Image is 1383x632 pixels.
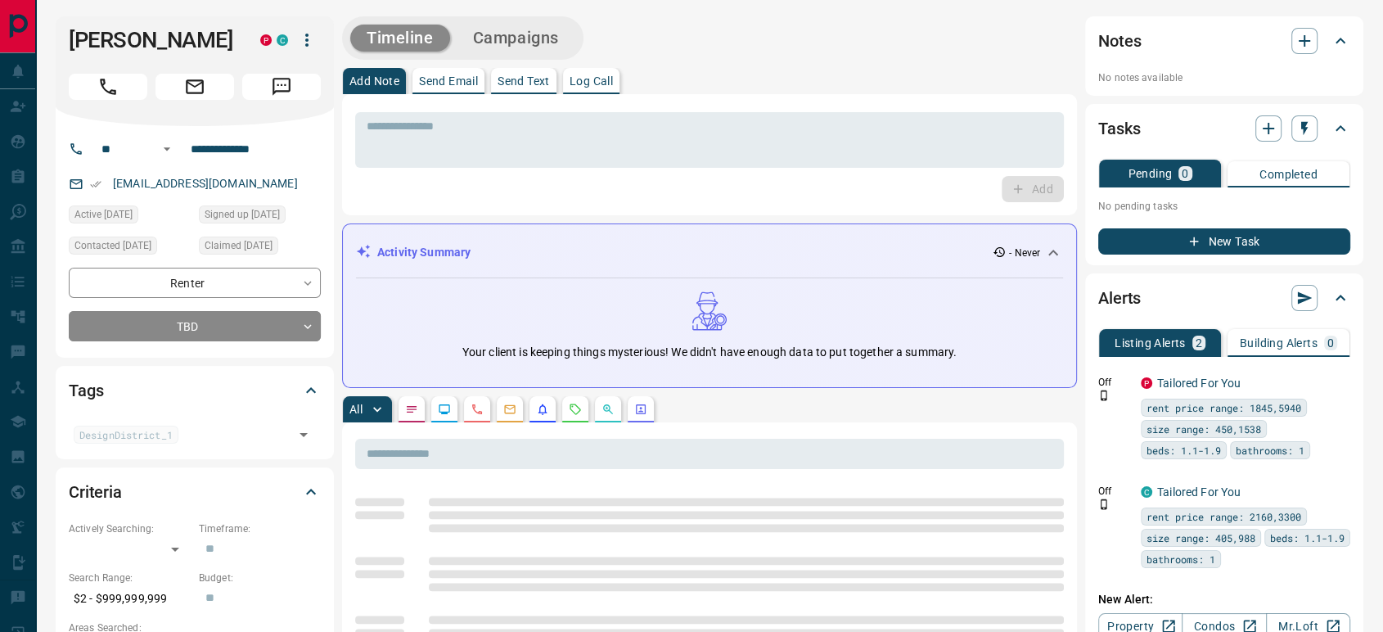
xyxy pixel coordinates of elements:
h1: [PERSON_NAME] [69,27,236,53]
button: Open [157,139,177,159]
div: property.ca [260,34,272,46]
p: Activity Summary [377,244,471,261]
span: Active [DATE] [74,206,133,223]
span: size range: 450,1538 [1146,421,1261,437]
div: Wed Apr 05 2023 [199,205,321,228]
span: beds: 1.1-1.9 [1146,442,1221,458]
p: Off [1098,484,1131,499]
button: Open [292,423,315,446]
p: New Alert: [1098,591,1350,608]
svg: Calls [471,403,484,416]
div: Criteria [69,472,321,512]
span: size range: 405,988 [1146,530,1255,546]
p: Send Email [419,75,478,87]
div: TBD [69,311,321,341]
h2: Notes [1098,28,1141,54]
button: Campaigns [457,25,575,52]
p: Add Note [349,75,399,87]
p: Actively Searching: [69,521,191,536]
span: bathrooms: 1 [1146,551,1215,567]
div: Notes [1098,21,1350,61]
p: Pending [1128,168,1172,179]
p: Log Call [570,75,613,87]
svg: Listing Alerts [536,403,549,416]
span: bathrooms: 1 [1236,442,1304,458]
span: Message [242,74,321,100]
div: Tasks [1098,109,1350,148]
a: [EMAIL_ADDRESS][DOMAIN_NAME] [113,177,298,190]
p: All [349,404,363,415]
a: Tailored For You [1157,485,1241,499]
p: Search Range: [69,571,191,585]
button: New Task [1098,228,1350,255]
p: Building Alerts [1240,337,1318,349]
span: Call [69,74,147,100]
p: Timeframe: [199,521,321,536]
div: Renter [69,268,321,298]
p: 0 [1327,337,1334,349]
span: beds: 1.1-1.9 [1270,530,1345,546]
span: Contacted [DATE] [74,237,151,254]
div: Activity Summary- Never [356,237,1063,268]
div: Wed Apr 05 2023 [199,237,321,260]
svg: Email Verified [90,178,101,190]
svg: Notes [405,403,418,416]
svg: Push Notification Only [1098,499,1110,510]
p: $2 - $999,999,999 [69,585,191,612]
svg: Lead Browsing Activity [438,403,451,416]
p: 0 [1182,168,1188,179]
svg: Requests [569,403,582,416]
div: condos.ca [1141,486,1152,498]
span: rent price range: 1845,5940 [1146,400,1301,416]
svg: Push Notification Only [1098,390,1110,401]
p: Listing Alerts [1115,337,1186,349]
div: condos.ca [277,34,288,46]
p: Off [1098,375,1131,390]
p: 2 [1196,337,1202,349]
h2: Criteria [69,479,122,505]
p: Your client is keeping things mysterious! We didn't have enough data to put together a summary. [462,344,957,361]
p: No notes available [1098,70,1350,85]
svg: Opportunities [601,403,615,416]
div: property.ca [1141,377,1152,389]
svg: Agent Actions [634,403,647,416]
p: No pending tasks [1098,194,1350,219]
h2: Tasks [1098,115,1140,142]
a: Tailored For You [1157,377,1241,390]
span: rent price range: 2160,3300 [1146,508,1301,525]
p: Budget: [199,571,321,585]
span: Claimed [DATE] [205,237,273,254]
div: Tags [69,371,321,410]
p: Send Text [498,75,550,87]
span: Signed up [DATE] [205,206,280,223]
div: Wed Apr 05 2023 [69,237,191,260]
button: Timeline [350,25,450,52]
svg: Emails [503,403,516,416]
h2: Tags [69,377,103,404]
div: Wed Mar 20 2024 [69,205,191,228]
p: - Never [1009,246,1040,260]
div: Alerts [1098,278,1350,318]
p: Completed [1259,169,1318,180]
h2: Alerts [1098,285,1141,311]
span: Email [155,74,234,100]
